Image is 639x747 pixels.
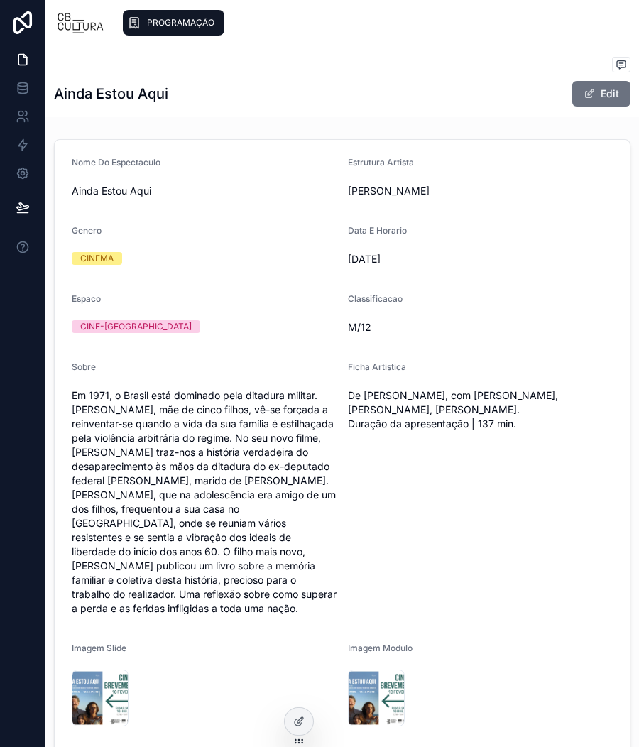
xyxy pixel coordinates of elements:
[116,7,628,38] div: scrollable content
[54,84,168,104] h1: Ainda Estou Aqui
[72,157,160,168] span: Nome Do Espectaculo
[72,361,96,372] span: Sobre
[72,184,337,198] span: Ainda Estou Aqui
[348,643,413,653] span: Imagem Modulo
[72,388,337,616] span: Em 1971, o Brasil está dominado pela ditadura militar. [PERSON_NAME], mãe de cinco filhos, vê-se ...
[348,157,414,168] span: Estrutura Artista
[80,320,192,333] div: CINE-[GEOGRAPHIC_DATA]
[80,252,114,265] div: CINEMA
[72,643,126,653] span: Imagem Slide
[57,11,104,34] img: App logo
[348,252,613,266] span: [DATE]
[348,225,407,236] span: Data E Horario
[72,225,102,236] span: Genero
[147,17,214,28] span: PROGRAMAÇÃO
[348,320,613,334] span: M/12
[123,10,224,36] a: PROGRAMAÇÃO
[348,361,406,372] span: Ficha Artistica
[572,81,630,107] button: Edit
[348,184,613,198] span: [PERSON_NAME]
[72,293,101,304] span: Espaco
[348,388,613,431] span: De [PERSON_NAME], com [PERSON_NAME], [PERSON_NAME], [PERSON_NAME]. Duração da apresentação | 137 ...
[348,293,403,304] span: Classificacao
